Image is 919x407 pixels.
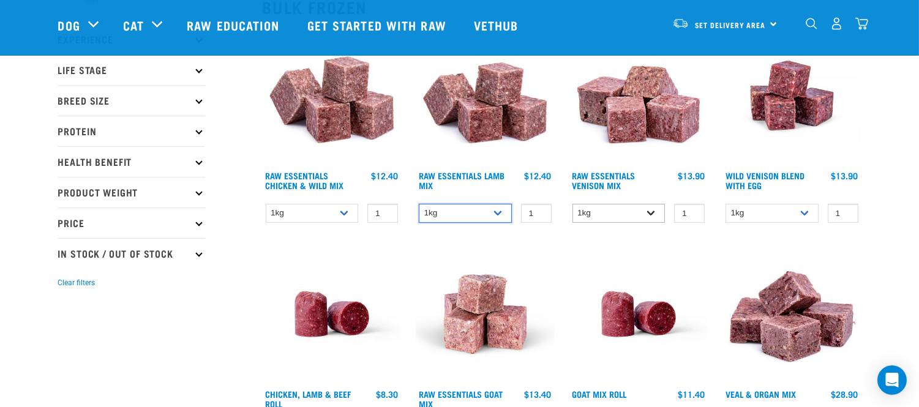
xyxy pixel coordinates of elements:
input: 1 [828,204,858,223]
img: 1113 RE Venison Mix 01 [569,26,708,165]
a: Wild Venison Blend with Egg [726,173,805,187]
a: Vethub [462,1,534,50]
img: home-icon-1@2x.png [806,18,817,29]
button: Clear filters [58,277,96,288]
div: $8.30 [376,389,398,399]
a: Get started with Raw [295,1,462,50]
p: Protein [58,116,205,146]
a: Raw Essentials Chicken & Wild Mix [266,173,344,187]
input: 1 [674,204,705,223]
img: user.png [830,17,843,30]
img: ?1041 RE Lamb Mix 01 [416,26,555,165]
img: 1158 Veal Organ Mix 01 [722,245,861,384]
img: Goat M Ix 38448 [416,245,555,384]
img: Venison Egg 1616 [722,26,861,165]
a: Raw Essentials Goat Mix [419,392,503,406]
div: $28.90 [831,389,858,399]
img: Raw Essentials Chicken Lamb Beef Bulk Minced Raw Dog Food Roll Unwrapped [263,245,402,384]
img: van-moving.png [672,18,689,29]
p: Price [58,207,205,238]
div: $11.40 [678,389,705,399]
a: Raw Essentials Venison Mix [572,173,636,187]
p: Product Weight [58,177,205,207]
input: 1 [521,204,552,223]
a: Raw Education [174,1,294,50]
a: Cat [123,16,144,34]
span: Set Delivery Area [695,23,766,27]
div: $13.90 [678,171,705,181]
p: Life Stage [58,54,205,85]
div: $12.40 [525,171,552,181]
input: 1 [367,204,398,223]
a: Veal & Organ Mix [726,392,796,396]
a: Chicken, Lamb & Beef Roll [266,392,351,406]
div: $13.90 [831,171,858,181]
p: Breed Size [58,85,205,116]
p: In Stock / Out Of Stock [58,238,205,269]
img: Raw Essentials Chicken Lamb Beef Bulk Minced Raw Dog Food Roll Unwrapped [569,245,708,384]
div: $12.40 [371,171,398,181]
div: $13.40 [525,389,552,399]
img: Pile Of Cubed Chicken Wild Meat Mix [263,26,402,165]
img: home-icon@2x.png [855,17,868,30]
div: Open Intercom Messenger [877,365,907,395]
p: Health Benefit [58,146,205,177]
a: Dog [58,16,80,34]
a: Goat Mix Roll [572,392,627,396]
a: Raw Essentials Lamb Mix [419,173,505,187]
